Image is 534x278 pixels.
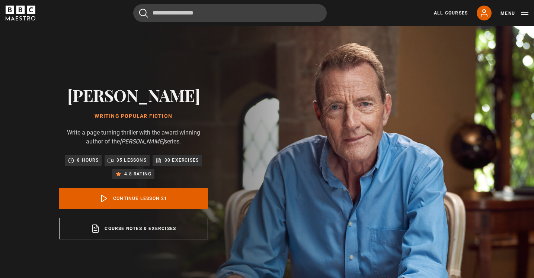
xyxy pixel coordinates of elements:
svg: BBC Maestro [6,6,35,20]
p: 35 lessons [116,156,147,164]
a: Course notes & exercises [59,218,208,239]
p: 8 hours [77,156,98,164]
a: Continue lesson 21 [59,188,208,209]
h1: Writing Popular Fiction [59,113,208,119]
a: All Courses [434,10,468,16]
p: 30 exercises [164,156,199,164]
p: 4.8 rating [124,170,151,178]
button: Submit the search query [139,9,148,18]
h2: [PERSON_NAME] [59,85,208,104]
button: Toggle navigation [501,10,528,17]
input: Search [133,4,327,22]
p: Write a page-turning thriller with the award-winning author of the series. [59,128,208,146]
i: [PERSON_NAME] [120,138,164,145]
